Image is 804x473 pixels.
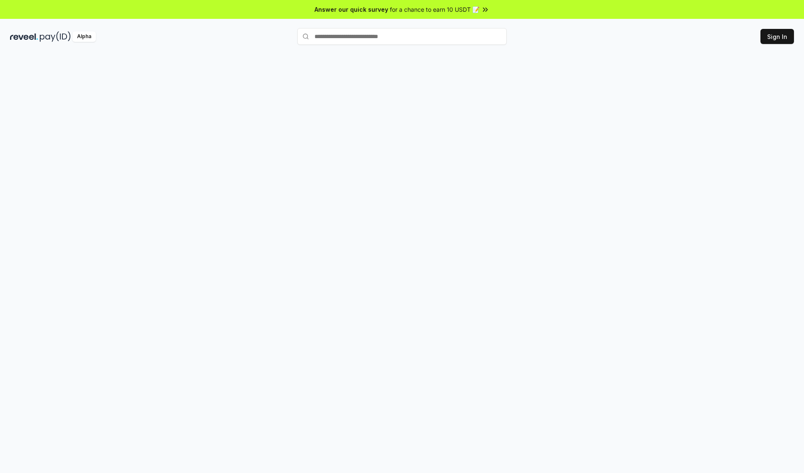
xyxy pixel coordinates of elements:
span: for a chance to earn 10 USDT 📝 [390,5,479,14]
div: Alpha [72,31,96,42]
button: Sign In [760,29,794,44]
img: reveel_dark [10,31,38,42]
img: pay_id [40,31,71,42]
span: Answer our quick survey [314,5,388,14]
